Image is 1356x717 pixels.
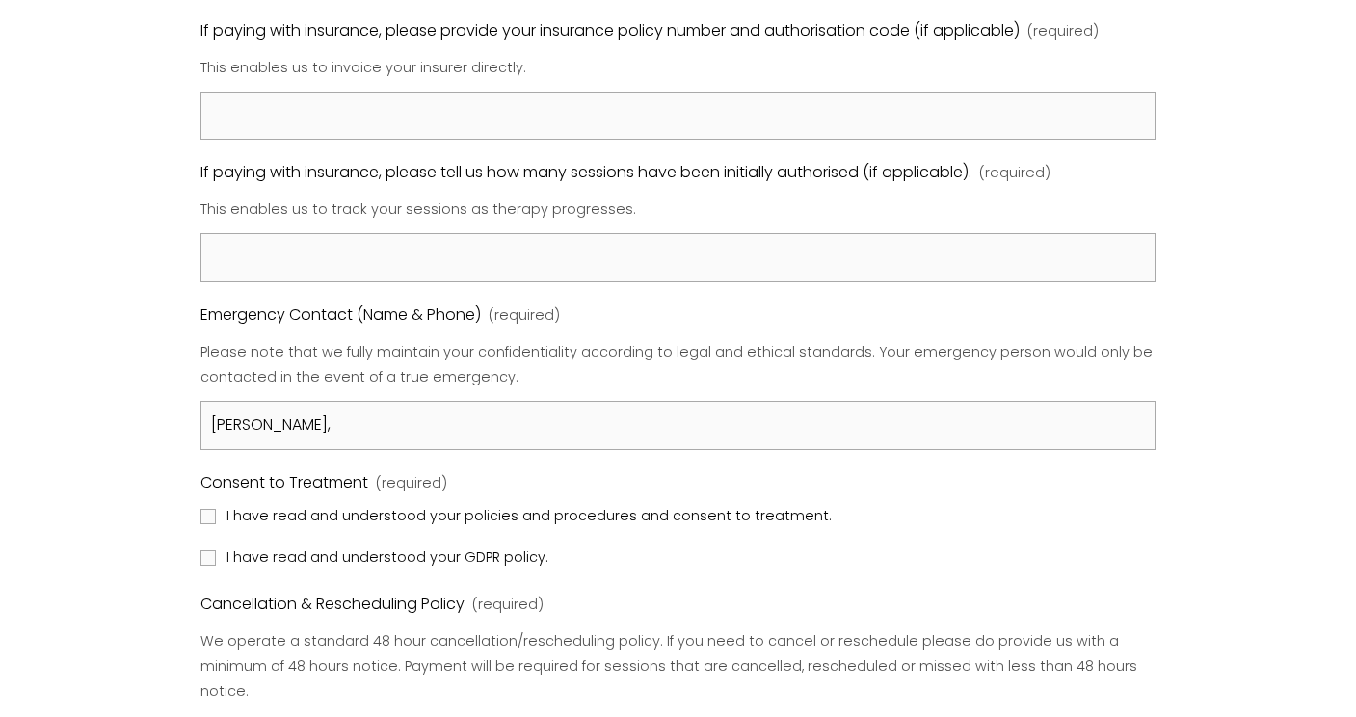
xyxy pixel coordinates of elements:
span: (required) [376,471,447,496]
span: Consent to Treatment [200,469,368,497]
span: Cancellation & Rescheduling Policy [200,591,465,619]
span: If paying with insurance, please provide your insurance policy number and authorisation code (if ... [200,17,1020,45]
p: We operate a standard 48 hour cancellation/rescheduling policy. If you need to cancel or reschedu... [200,623,1157,711]
p: Please note that we fully maintain your confidentiality according to legal and ethical standards.... [200,333,1157,397]
p: This enables us to track your sessions as therapy progresses. [200,191,1157,229]
p: This enables us to invoice your insurer directly. [200,49,1157,88]
span: Emergency Contact (Name & Phone) [200,302,481,330]
input: I have read and understood your GDPR policy. [200,550,216,566]
span: I have read and understood your GDPR policy. [226,545,548,571]
span: (required) [979,161,1050,186]
span: (required) [472,593,544,618]
span: (required) [1027,19,1099,44]
span: I have read and understood your policies and procedures and consent to treatment. [226,504,832,529]
input: I have read and understood your policies and procedures and consent to treatment. [200,509,216,524]
span: If paying with insurance, please tell us how many sessions have been initially authorised (if app... [200,159,971,187]
span: (required) [489,304,560,329]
